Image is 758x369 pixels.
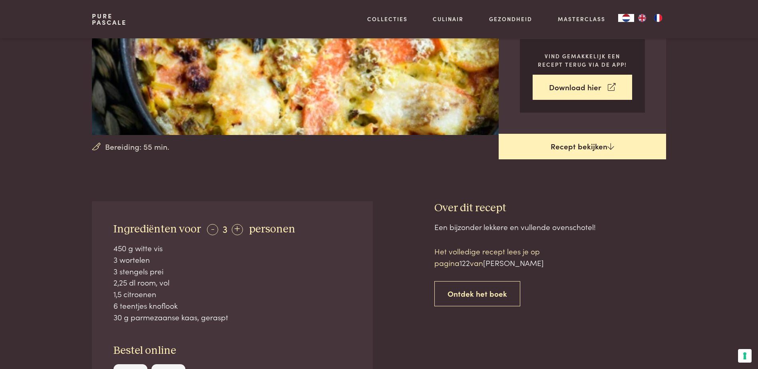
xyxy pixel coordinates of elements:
span: 3 [223,222,227,235]
p: Het volledige recept lees je op pagina van [434,246,570,268]
a: Gezondheid [489,15,532,23]
div: 3 wortelen [113,254,352,266]
div: 3 stengels prei [113,266,352,277]
a: Masterclass [558,15,605,23]
a: PurePascale [92,13,127,26]
span: [PERSON_NAME] [483,257,544,268]
div: 2,25 dl room, vol [113,277,352,288]
div: 30 g parmezaanse kaas, geraspt [113,311,352,323]
a: EN [634,14,650,22]
a: Download hier [533,75,632,100]
span: Bereiding: 55 min. [105,141,169,153]
h3: Bestel online [113,344,352,358]
a: Collecties [367,15,408,23]
a: FR [650,14,666,22]
a: Recept bekijken [499,134,666,159]
span: 122 [460,257,470,268]
span: Ingrediënten voor [113,224,201,235]
a: Culinair [433,15,464,23]
aside: Language selected: Nederlands [618,14,666,22]
div: Een bijzonder lekkere en vullende ovenschotel! [434,221,666,233]
span: personen [249,224,295,235]
div: 450 g witte vis [113,242,352,254]
a: Ontdek het boek [434,281,520,306]
a: NL [618,14,634,22]
p: Vind gemakkelijk een recept terug via de app! [533,52,632,68]
button: Uw voorkeuren voor toestemming voor trackingtechnologieën [738,349,752,363]
div: 6 teentjes knoflook [113,300,352,311]
ul: Language list [634,14,666,22]
div: Language [618,14,634,22]
h3: Over dit recept [434,201,666,215]
div: - [207,224,218,235]
div: 1,5 citroenen [113,288,352,300]
div: + [232,224,243,235]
